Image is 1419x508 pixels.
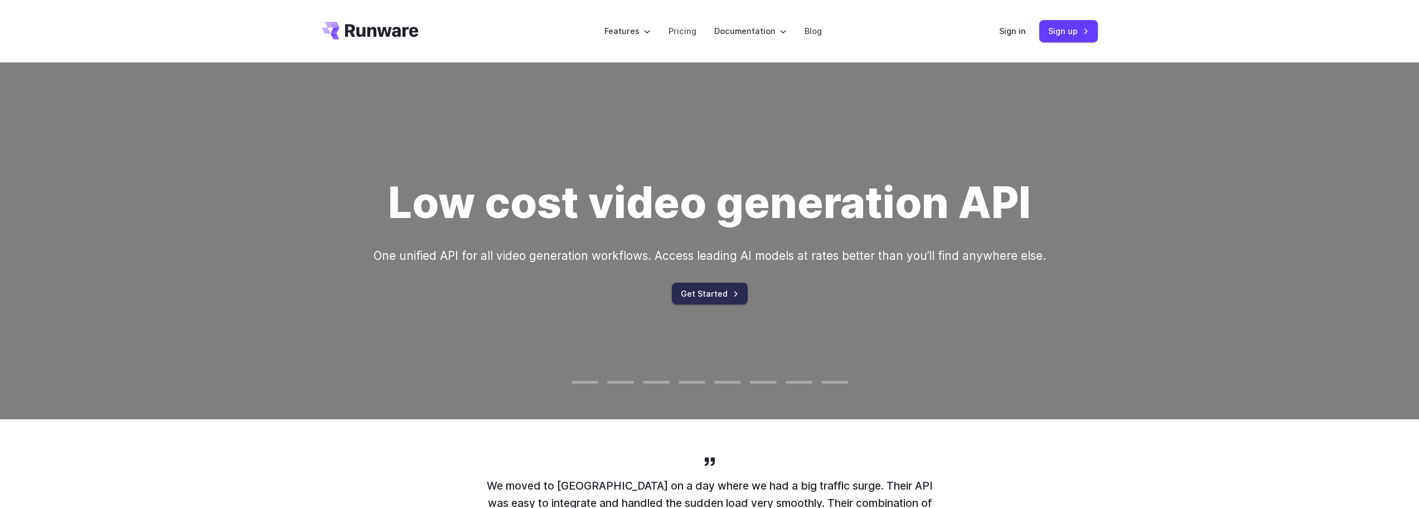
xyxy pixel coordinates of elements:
label: Documentation [714,25,787,37]
a: Go to / [322,22,419,40]
a: Get Started [672,283,748,304]
p: One unified API for all video generation workflows. Access leading AI models at rates better than... [374,246,1046,265]
a: Sign up [1039,20,1098,42]
h1: Low cost video generation API [388,177,1031,229]
a: Pricing [669,25,696,37]
a: Blog [805,25,822,37]
label: Features [604,25,651,37]
a: Sign in [999,25,1026,37]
